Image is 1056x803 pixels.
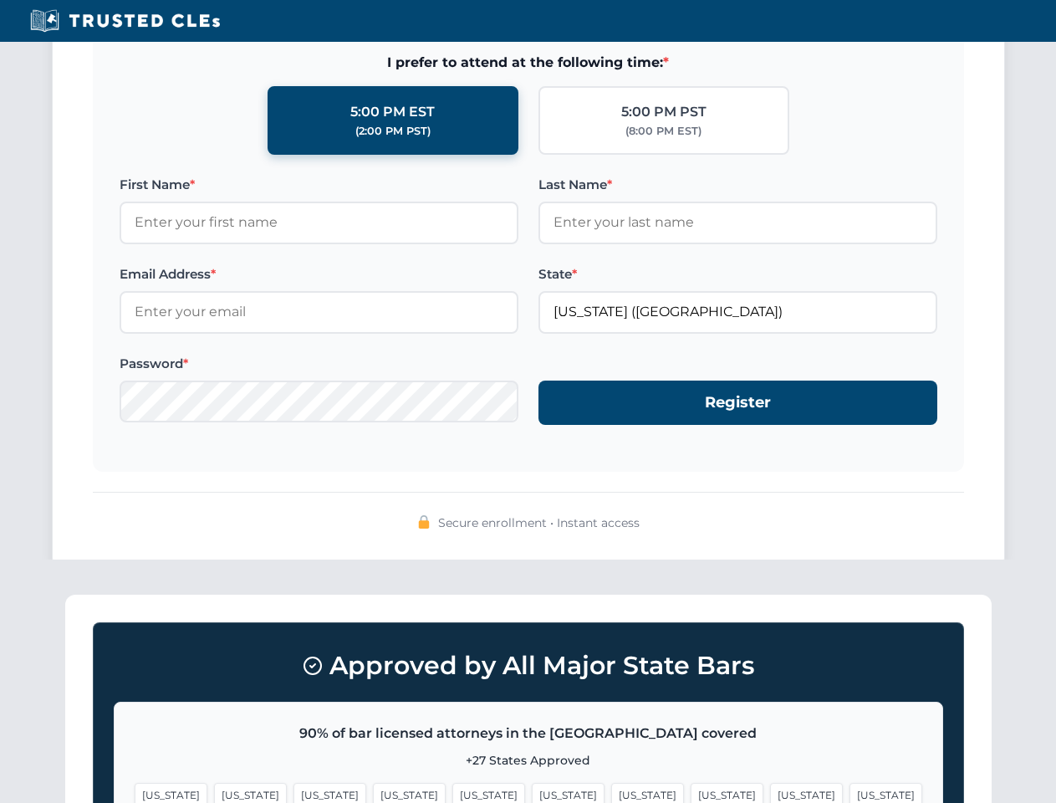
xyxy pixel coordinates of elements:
[25,8,225,33] img: Trusted CLEs
[350,101,435,123] div: 5:00 PM EST
[120,354,518,374] label: Password
[120,202,518,243] input: Enter your first name
[135,723,922,744] p: 90% of bar licensed attorneys in the [GEOGRAPHIC_DATA] covered
[120,175,518,195] label: First Name
[417,515,431,529] img: 🔒
[625,123,701,140] div: (8:00 PM EST)
[120,52,937,74] span: I prefer to attend at the following time:
[538,202,937,243] input: Enter your last name
[135,751,922,770] p: +27 States Approved
[114,643,943,688] h3: Approved by All Major State Bars
[120,291,518,333] input: Enter your email
[438,514,640,532] span: Secure enrollment • Instant access
[538,175,937,195] label: Last Name
[538,264,937,284] label: State
[120,264,518,284] label: Email Address
[621,101,707,123] div: 5:00 PM PST
[538,291,937,333] input: Florida (FL)
[538,381,937,425] button: Register
[355,123,431,140] div: (2:00 PM PST)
